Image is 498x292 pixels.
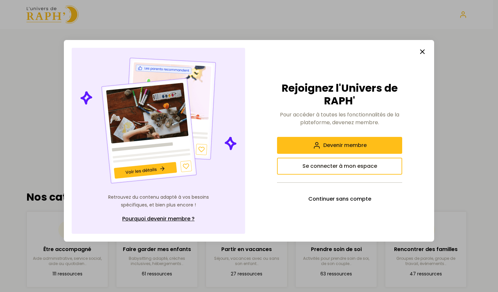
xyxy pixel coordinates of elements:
button: Continuer sans compte [277,191,402,207]
span: Devenir membre [323,141,367,149]
img: Illustration de contenu personnalisé [79,56,238,186]
span: Continuer sans compte [308,195,371,203]
p: Pour accéder à toutes les fonctionnalités de la plateforme, devenez membre. [277,111,402,126]
button: Se connecter à mon espace [277,158,402,175]
button: Devenir membre [277,137,402,154]
a: Pourquoi devenir membre ? [106,212,211,226]
span: Pourquoi devenir membre ? [122,215,195,223]
p: Retrouvez du contenu adapté à vos besoins spécifiques, et bien plus encore ! [106,193,211,209]
h2: Rejoignez l'Univers de RAPH' [277,82,402,107]
span: Se connecter à mon espace [302,162,377,170]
